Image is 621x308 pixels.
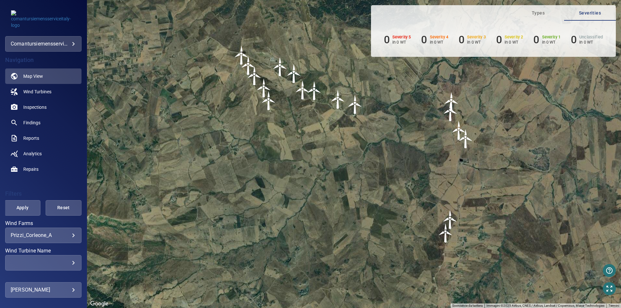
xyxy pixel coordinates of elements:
[89,300,110,308] a: Visualizza questa zona in Google Maps (in una nuova finestra)
[441,210,460,229] img: windFarmIcon.svg
[23,135,39,141] span: Reports
[5,255,82,271] div: Wind Turbine Name
[505,35,523,39] h6: Severity 2
[270,57,290,77] gmp-advanced-marker: PR06
[13,204,32,212] span: Apply
[467,40,486,45] p: in 0 WT
[430,40,449,45] p: in 0 WT
[345,95,365,114] img: windFarmIcon.svg
[441,210,460,229] gmp-advanced-marker: CO15
[568,9,612,17] span: Severities
[328,90,348,109] img: windFarmIcon.svg
[11,10,76,28] img: comantursiemensserviceitaly-logo
[5,248,82,253] label: Wind Turbine Name
[5,36,82,52] div: comantursiemensserviceitaly
[284,64,304,83] img: windFarmIcon.svg
[5,84,82,99] a: windturbines noActive
[11,285,76,295] div: [PERSON_NAME]
[441,102,460,121] img: windFarmIcon.svg
[5,115,82,130] a: findings noActive
[284,64,304,83] gmp-advanced-marker: PR07
[254,78,274,98] gmp-advanced-marker: PR04
[23,166,38,172] span: Repairs
[516,9,560,17] span: Types
[533,34,539,46] h6: 0
[23,73,43,79] span: Map View
[459,34,464,46] h6: 0
[467,35,486,39] h6: Severity 3
[23,150,42,157] span: Analytics
[54,204,73,212] span: Reset
[571,34,577,46] h6: 0
[392,35,411,39] h6: Severity 5
[46,200,82,216] button: Reset
[384,34,390,46] h6: 0
[456,129,475,149] gmp-advanced-marker: PR09
[270,57,290,77] img: windFarmIcon.svg
[5,99,82,115] a: inspections noActive
[542,40,561,45] p: in 0 WT
[239,56,258,75] img: windFarmIcon.svg
[23,104,47,110] span: Inspections
[11,39,76,49] div: comantursiemensserviceitaly
[5,200,40,216] button: Apply
[23,119,40,126] span: Findings
[254,78,274,98] img: windFarmIcon.svg
[421,34,448,46] li: Severity 4
[608,304,619,307] a: Termini (si apre in una nuova scheda)
[5,221,82,226] label: Wind Farms
[430,35,449,39] h6: Severity 4
[259,91,278,110] img: windFarmIcon.svg
[232,46,251,65] img: windFarmIcon.svg
[5,57,82,63] h4: Navigation
[245,66,264,86] img: windFarmIcon.svg
[5,68,82,84] a: map active
[11,232,76,238] div: Prizzi_Corleone_A
[571,34,603,46] li: Severity Unclassified
[305,81,324,100] img: windFarmIcon.svg
[579,35,603,39] h6: Unclassified
[459,34,486,46] li: Severity 3
[452,303,483,308] button: Scorciatoie da tastiera
[259,91,278,110] gmp-advanced-marker: PR05
[5,161,82,177] a: repairs noActive
[232,46,251,65] gmp-advanced-marker: PR01
[449,121,469,140] img: windFarmIcon.svg
[293,80,312,100] img: windFarmIcon.svg
[305,81,324,100] gmp-advanced-marker: CO10
[441,102,460,121] gmp-advanced-marker: CO13
[245,66,264,86] gmp-advanced-marker: PR03
[442,92,461,111] gmp-advanced-marker: COR07
[384,34,411,46] li: Severity 5
[505,40,523,45] p: in 0 WT
[442,92,461,111] img: windFarmIcon.svg
[436,223,455,243] img: windFarmIcon.svg
[239,56,258,75] gmp-advanced-marker: PR02
[5,146,82,161] a: analytics noActive
[345,95,365,114] gmp-advanced-marker: CO12
[486,304,605,307] span: Immagini ©2025 Airbus, CNES / Airbus, Landsat / Copernicus, Maxar Technologies
[456,129,475,149] img: windFarmIcon.svg
[496,34,523,46] li: Severity 2
[533,34,561,46] li: Severity 1
[23,88,51,95] span: Wind Turbines
[579,40,603,45] p: in 0 WT
[89,300,110,308] img: Google
[5,130,82,146] a: reports noActive
[5,190,82,197] h4: Filters
[449,121,469,140] gmp-advanced-marker: CO14
[328,90,348,109] gmp-advanced-marker: CO11
[421,34,427,46] h6: 0
[496,34,502,46] h6: 0
[293,80,312,100] gmp-advanced-marker: PR08
[436,223,455,243] gmp-advanced-marker: CO16
[542,35,561,39] h6: Severity 1
[392,40,411,45] p: in 0 WT
[5,228,82,243] div: Wind Farms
